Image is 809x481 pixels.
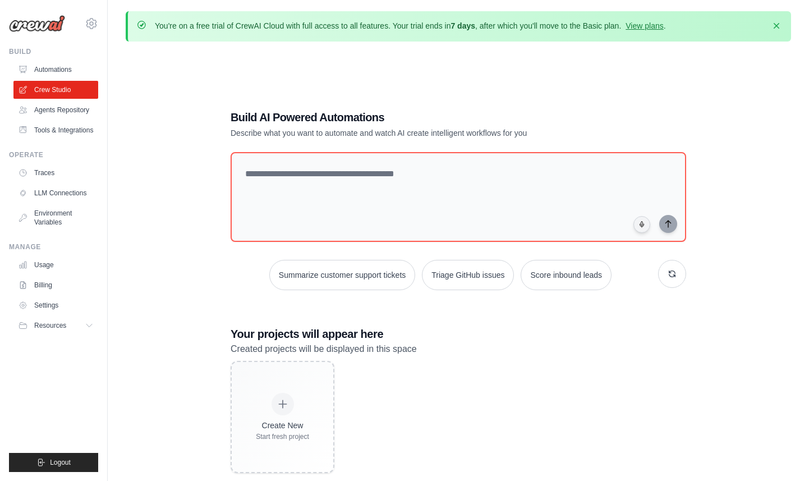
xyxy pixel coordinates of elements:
[9,150,98,159] div: Operate
[13,296,98,314] a: Settings
[451,21,475,30] strong: 7 days
[422,260,514,290] button: Triage GitHub issues
[269,260,415,290] button: Summarize customer support tickets
[13,204,98,231] a: Environment Variables
[13,101,98,119] a: Agents Repository
[9,453,98,472] button: Logout
[231,326,686,342] h3: Your projects will appear here
[521,260,612,290] button: Score inbound leads
[13,276,98,294] a: Billing
[13,81,98,99] a: Crew Studio
[658,260,686,288] button: Get new suggestions
[9,47,98,56] div: Build
[9,15,65,32] img: Logo
[256,420,309,431] div: Create New
[13,184,98,202] a: LLM Connections
[13,164,98,182] a: Traces
[50,458,71,467] span: Logout
[626,21,663,30] a: View plans
[13,61,98,79] a: Automations
[155,20,666,31] p: You're on a free trial of CrewAI Cloud with full access to all features. Your trial ends in , aft...
[13,317,98,335] button: Resources
[13,256,98,274] a: Usage
[633,216,650,233] button: Click to speak your automation idea
[9,242,98,251] div: Manage
[13,121,98,139] a: Tools & Integrations
[34,321,66,330] span: Resources
[256,432,309,441] div: Start fresh project
[231,109,608,125] h1: Build AI Powered Automations
[231,127,608,139] p: Describe what you want to automate and watch AI create intelligent workflows for you
[231,342,686,356] p: Created projects will be displayed in this space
